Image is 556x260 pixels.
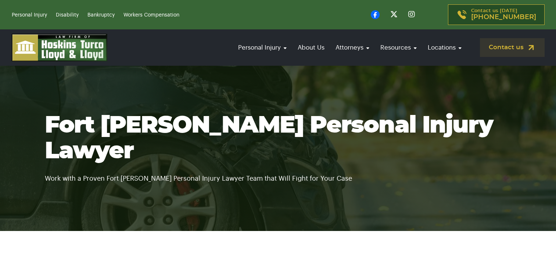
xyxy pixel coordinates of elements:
span: Fort [PERSON_NAME] Personal Injury Lawyer [45,114,493,163]
p: Contact us [DATE] [471,8,536,21]
a: Contact us [DATE][PHONE_NUMBER] [448,4,545,25]
a: Locations [424,37,465,58]
a: Disability [56,12,79,18]
a: Resources [377,37,420,58]
a: Workers Compensation [123,12,179,18]
a: Contact us [480,38,545,57]
a: Personal Injury [12,12,47,18]
a: About Us [294,37,328,58]
p: Work with a Proven Fort [PERSON_NAME] Personal Injury Lawyer Team that Will Fight for Your Case [45,164,512,184]
span: [PHONE_NUMBER] [471,14,536,21]
a: Bankruptcy [87,12,115,18]
img: logo [12,34,107,61]
a: Personal Injury [234,37,290,58]
a: Attorneys [332,37,373,58]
